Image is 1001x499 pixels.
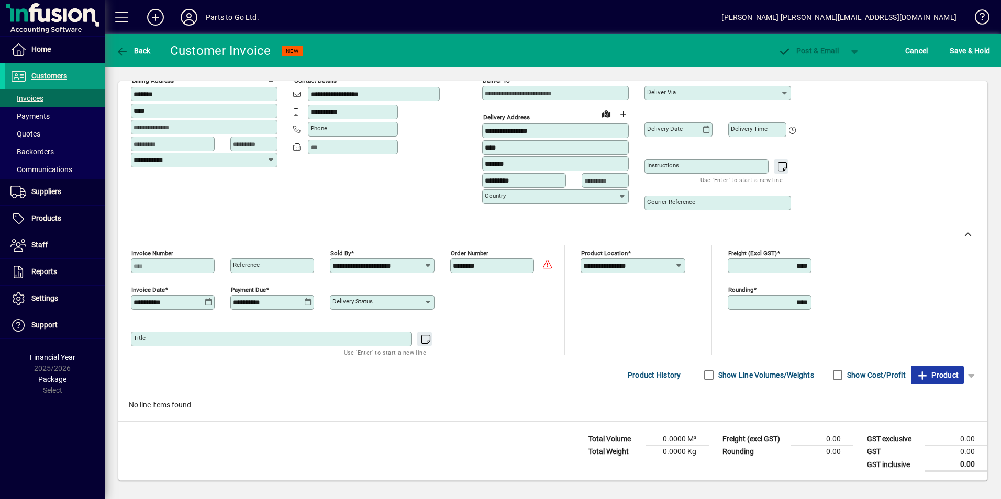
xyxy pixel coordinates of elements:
span: Back [116,47,151,55]
span: ave & Hold [950,42,990,59]
button: Copy to Delivery address [263,69,280,86]
mat-label: Freight (excl GST) [728,249,777,257]
div: No line items found [118,389,987,421]
mat-label: Invoice date [131,286,165,293]
td: GST [862,446,925,458]
td: 0.00 [791,433,853,446]
div: [PERSON_NAME] [PERSON_NAME][EMAIL_ADDRESS][DOMAIN_NAME] [721,9,956,26]
a: Invoices [5,89,105,107]
span: ost & Email [778,47,839,55]
span: Reports [31,267,57,276]
span: Support [31,321,58,329]
button: Product History [624,366,685,384]
label: Show Line Volumes/Weights [716,370,814,380]
td: Freight (excl GST) [717,433,791,446]
span: Quotes [10,130,40,138]
mat-label: Payment due [231,286,266,293]
a: Staff [5,232,105,258]
span: Cancel [905,42,928,59]
mat-label: Instructions [647,162,679,169]
button: Choose address [615,106,631,122]
a: View on map [247,69,263,85]
td: Total Volume [583,433,646,446]
button: Add [139,8,172,27]
mat-label: Sold by [330,249,351,257]
button: Cancel [903,41,931,60]
td: 0.00 [925,433,987,446]
span: NEW [286,48,299,54]
a: Communications [5,161,105,178]
button: Product [911,366,964,384]
a: Support [5,312,105,338]
div: Customer Invoice [170,42,271,59]
button: Profile [172,8,206,27]
a: Products [5,206,105,232]
span: Suppliers [31,187,61,196]
mat-hint: Use 'Enter' to start a new line [344,346,426,358]
td: Total Weight [583,446,646,458]
td: 0.00 [791,446,853,458]
span: Settings [31,294,58,302]
span: Backorders [10,148,54,156]
td: 0.00 [925,458,987,471]
span: Product [916,367,959,383]
td: GST inclusive [862,458,925,471]
a: Reports [5,259,105,285]
mat-label: Product location [581,249,628,257]
mat-label: Phone [310,124,327,132]
span: Communications [10,165,72,174]
a: View on map [598,105,615,122]
a: Payments [5,107,105,125]
span: P [796,47,801,55]
mat-label: Delivery time [731,125,768,132]
td: 0.0000 Kg [646,446,709,458]
td: 0.0000 M³ [646,433,709,446]
td: GST exclusive [862,433,925,446]
a: Quotes [5,125,105,143]
a: Settings [5,286,105,312]
button: Post & Email [773,41,844,60]
span: Staff [31,241,48,249]
mat-label: Title [134,334,146,342]
span: Home [31,45,51,53]
button: Back [113,41,153,60]
mat-label: Delivery date [647,125,683,132]
button: Save & Hold [947,41,993,60]
mat-hint: Use 'Enter' to start a new line [700,174,783,186]
a: Knowledge Base [967,2,988,36]
label: Show Cost/Profit [845,370,906,380]
span: Payments [10,112,50,120]
mat-label: Delivery status [332,298,373,305]
span: Package [38,375,66,383]
a: Home [5,37,105,63]
span: Invoices [10,94,43,103]
span: Customers [31,72,67,80]
mat-label: Order number [451,249,488,257]
mat-label: Reference [233,261,260,268]
a: Backorders [5,143,105,161]
app-page-header-button: Back [105,41,162,60]
mat-label: Courier Reference [647,198,695,206]
mat-label: Country [485,192,506,199]
a: Suppliers [5,179,105,205]
mat-label: Rounding [728,286,753,293]
div: Parts to Go Ltd. [206,9,259,26]
span: S [950,47,954,55]
span: Financial Year [30,353,75,361]
span: Product History [628,367,681,383]
span: Products [31,214,61,222]
td: Rounding [717,446,791,458]
td: 0.00 [925,446,987,458]
mat-label: Deliver via [647,88,676,96]
mat-label: Invoice number [131,249,173,257]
